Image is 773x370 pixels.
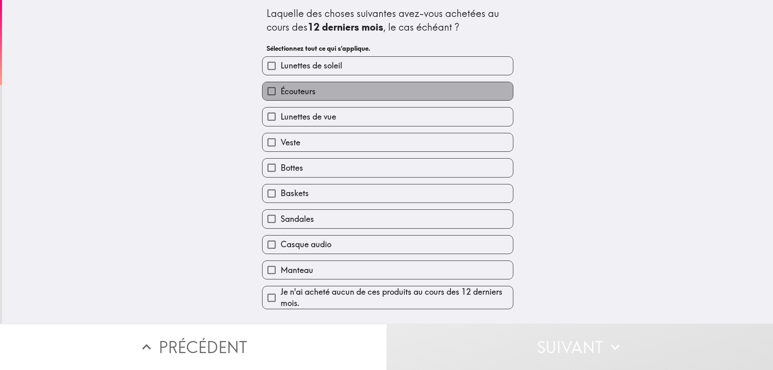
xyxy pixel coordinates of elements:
[281,188,309,199] span: Baskets
[262,210,513,228] button: Sandales
[308,21,383,33] b: 12 derniers mois
[262,82,513,100] button: Écouteurs
[281,162,303,174] span: Bottes
[262,286,513,309] button: Je n'ai acheté aucun de ces produits au cours des 12 derniers mois.
[267,7,509,34] div: Laquelle des choses suivantes avez-vous achetées au cours des , le cas échéant ?
[281,60,342,71] span: Lunettes de soleil
[281,286,513,309] span: Je n'ai acheté aucun de ces produits au cours des 12 derniers mois.
[262,107,513,126] button: Lunettes de vue
[281,213,314,225] span: Sandales
[281,111,336,122] span: Lunettes de vue
[281,86,316,97] span: Écouteurs
[281,239,331,250] span: Casque audio
[262,261,513,279] button: Manteau
[386,324,773,370] button: Suivant
[281,265,313,276] span: Manteau
[267,44,509,53] h6: Sélectionnez tout ce qui s'applique.
[262,57,513,75] button: Lunettes de soleil
[281,137,300,148] span: Veste
[262,159,513,177] button: Bottes
[262,236,513,254] button: Casque audio
[262,184,513,203] button: Baskets
[262,133,513,151] button: Veste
